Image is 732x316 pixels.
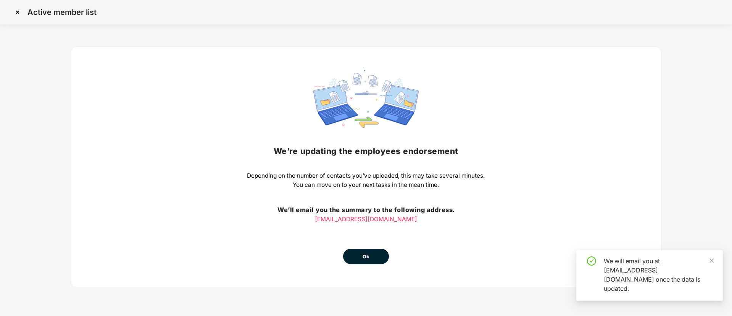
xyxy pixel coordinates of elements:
[27,8,97,17] p: Active member list
[709,258,714,263] span: close
[247,145,485,157] h2: We’re updating the employees endorsement
[247,215,485,224] p: [EMAIL_ADDRESS][DOMAIN_NAME]
[313,70,419,128] img: svg+xml;base64,PHN2ZyBpZD0iRGF0YV9zeW5jaW5nIiB4bWxucz0iaHR0cDovL3d3dy53My5vcmcvMjAwMC9zdmciIHdpZH...
[587,256,596,266] span: check-circle
[604,256,714,293] div: We will email you at [EMAIL_ADDRESS][DOMAIN_NAME] once the data is updated.
[343,249,389,264] button: Ok
[363,253,369,261] span: Ok
[11,6,24,18] img: svg+xml;base64,PHN2ZyBpZD0iQ3Jvc3MtMzJ4MzIiIHhtbG5zPSJodHRwOi8vd3d3LnczLm9yZy8yMDAwL3N2ZyIgd2lkdG...
[247,205,485,215] h3: We’ll email you the summary to the following address.
[247,171,485,180] p: Depending on the number of contacts you’ve uploaded, this may take several minutes.
[247,180,485,190] p: You can move on to your next tasks in the mean time.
